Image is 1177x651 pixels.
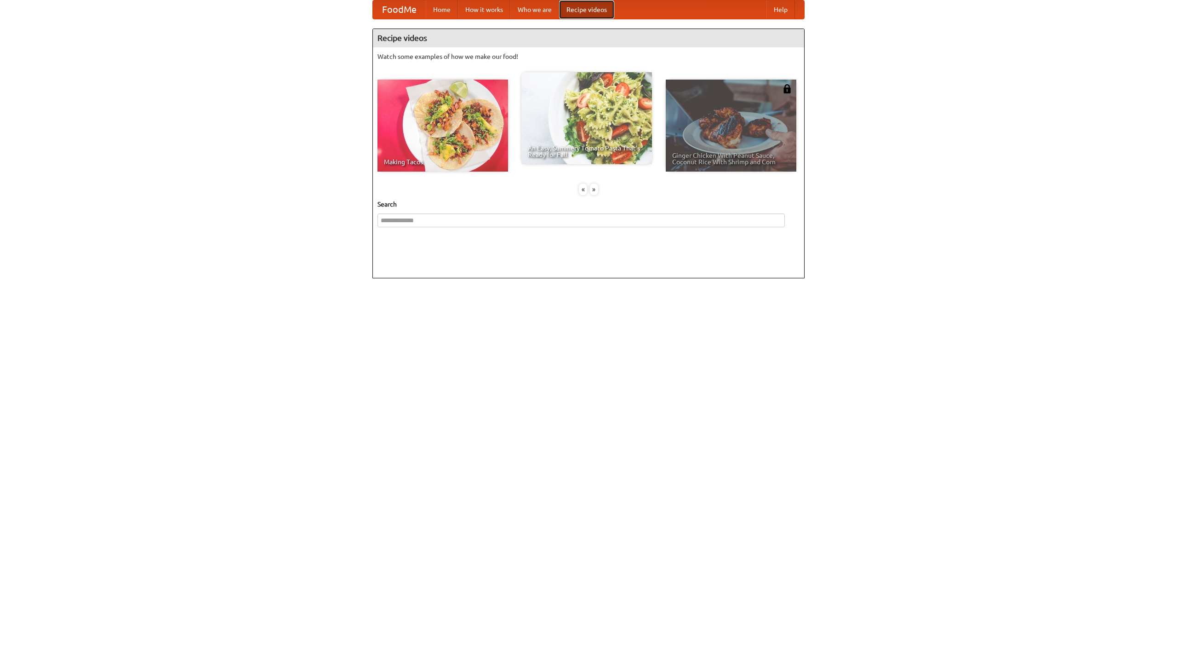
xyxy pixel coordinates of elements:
h4: Recipe videos [373,29,804,47]
span: An Easy, Summery Tomato Pasta That's Ready for Fall [528,145,646,158]
a: How it works [458,0,510,19]
p: Watch some examples of how we make our food! [377,52,800,61]
a: Home [426,0,458,19]
a: FoodMe [373,0,426,19]
span: Making Tacos [384,159,502,165]
img: 483408.png [783,84,792,93]
a: An Easy, Summery Tomato Pasta That's Ready for Fall [521,72,652,164]
div: « [579,184,587,195]
a: Help [766,0,795,19]
a: Who we are [510,0,559,19]
div: » [590,184,598,195]
h5: Search [377,200,800,209]
a: Recipe videos [559,0,614,19]
a: Making Tacos [377,80,508,172]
